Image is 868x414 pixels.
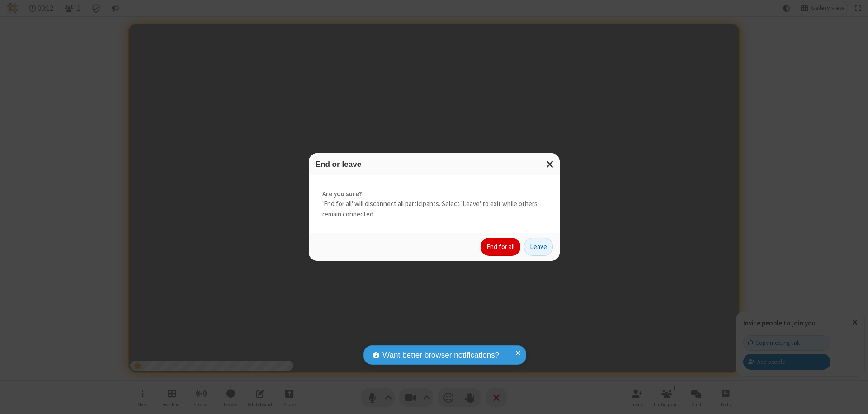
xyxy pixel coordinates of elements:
h3: End or leave [316,160,553,169]
strong: Are you sure? [322,189,546,199]
span: Want better browser notifications? [382,349,499,361]
button: Leave [524,238,553,256]
button: Close modal [541,153,560,175]
div: 'End for all' will disconnect all participants. Select 'Leave' to exit while others remain connec... [309,175,560,233]
button: End for all [481,238,520,256]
